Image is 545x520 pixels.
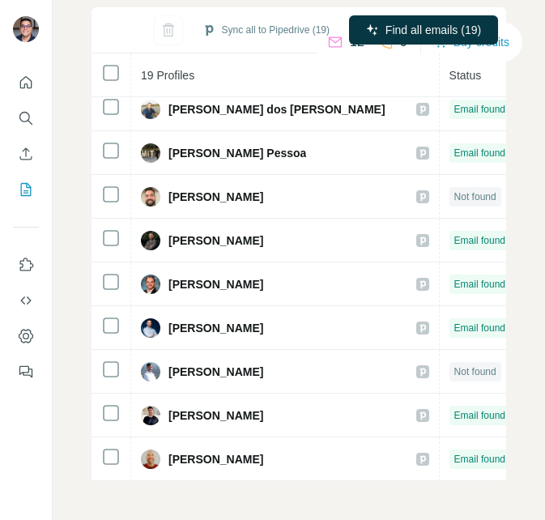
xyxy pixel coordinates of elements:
[454,190,496,204] span: Not found
[141,362,160,381] img: Avatar
[454,146,505,160] span: Email found
[141,100,160,119] img: Avatar
[13,175,39,204] button: My lists
[141,231,160,250] img: Avatar
[141,406,160,425] img: Avatar
[13,322,39,351] button: Dashboard
[168,451,263,467] span: [PERSON_NAME]
[191,18,341,42] button: Sync all to Pipedrive (19)
[13,250,39,279] button: Use Surfe on LinkedIn
[13,286,39,315] button: Use Surfe API
[141,69,194,82] span: 19 Profiles
[168,320,263,336] span: [PERSON_NAME]
[141,187,160,207] img: Avatar
[454,321,505,335] span: Email found
[141,318,160,338] img: Avatar
[454,233,505,248] span: Email found
[168,276,263,292] span: [PERSON_NAME]
[454,452,505,467] span: Email found
[168,364,263,380] span: [PERSON_NAME]
[13,139,39,168] button: Enrich CSV
[13,357,39,386] button: Feedback
[168,407,263,424] span: [PERSON_NAME]
[454,408,505,423] span: Email found
[13,68,39,97] button: Quick start
[449,69,482,82] span: Status
[141,450,160,469] img: Avatar
[168,232,263,249] span: [PERSON_NAME]
[141,275,160,294] img: Avatar
[141,143,160,163] img: Avatar
[168,189,263,205] span: [PERSON_NAME]
[168,145,306,161] span: [PERSON_NAME] Pessoa
[454,102,505,117] span: Email found
[385,22,481,38] span: Find all emails (19)
[13,104,39,133] button: Search
[454,364,496,379] span: Not found
[168,101,385,117] span: [PERSON_NAME] dos [PERSON_NAME]
[13,16,39,42] img: Avatar
[454,277,505,292] span: Email found
[349,15,498,45] button: Find all emails (19)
